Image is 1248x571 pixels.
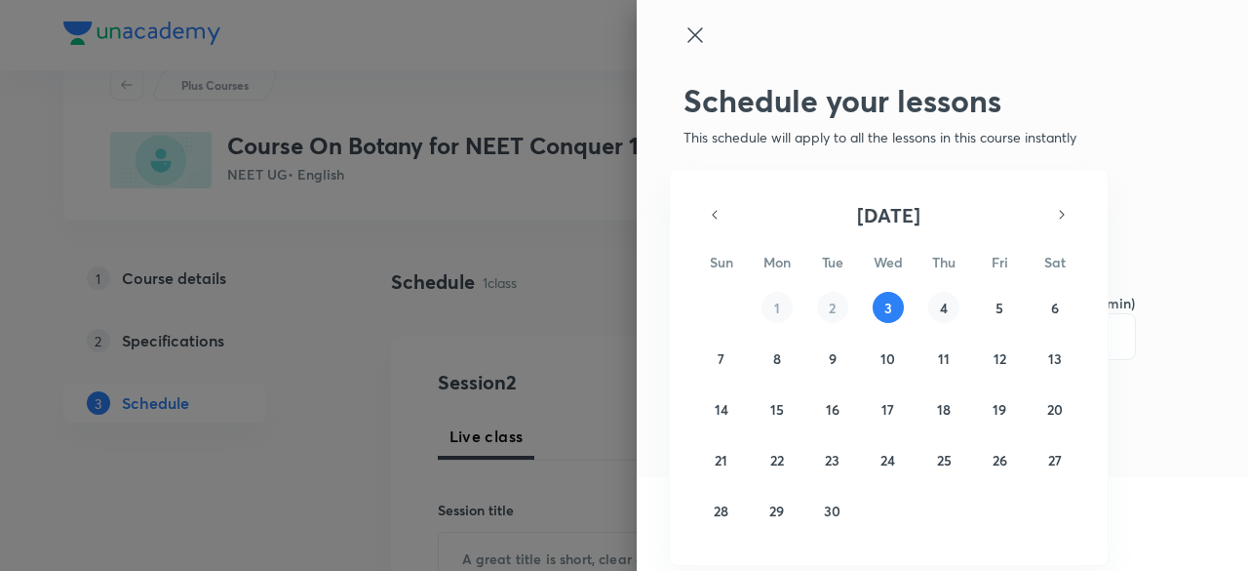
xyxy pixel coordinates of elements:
button: September 25, 2025 [928,444,959,475]
abbr: September 19, 2025 [993,400,1006,419]
button: September 12, 2025 [984,343,1015,374]
abbr: September 18, 2025 [937,400,951,419]
abbr: September 6, 2025 [1051,299,1059,317]
button: September 9, 2025 [817,343,848,374]
button: September 11, 2025 [928,343,959,374]
button: September 4, 2025 [928,292,959,323]
button: September 26, 2025 [984,444,1015,475]
abbr: September 28, 2025 [714,502,728,520]
abbr: September 15, 2025 [770,400,784,419]
abbr: September 7, 2025 [718,349,724,368]
abbr: September 8, 2025 [773,349,781,368]
button: September 18, 2025 [928,393,959,425]
button: September 13, 2025 [1039,343,1071,374]
abbr: Wednesday [874,253,903,271]
button: September 22, 2025 [761,444,793,475]
abbr: Saturday [1044,253,1066,271]
abbr: September 9, 2025 [829,349,837,368]
abbr: September 26, 2025 [993,451,1007,469]
button: September 30, 2025 [817,495,848,526]
span: [DATE] [857,202,920,228]
button: [DATE] [728,201,1048,228]
button: September 29, 2025 [761,495,793,526]
button: September 24, 2025 [873,444,904,475]
button: September 21, 2025 [706,444,737,475]
abbr: September 3, 2025 [884,299,892,317]
button: September 19, 2025 [984,393,1015,425]
abbr: September 27, 2025 [1048,451,1062,469]
abbr: September 17, 2025 [881,400,894,419]
button: September 28, 2025 [706,495,737,526]
abbr: Sunday [710,253,733,271]
button: September 23, 2025 [817,444,848,475]
abbr: Thursday [932,253,955,271]
button: September 1, 2025 [761,292,793,323]
button: September 16, 2025 [817,393,848,425]
abbr: September 23, 2025 [825,451,839,469]
abbr: September 16, 2025 [826,400,839,419]
button: September 7, 2025 [706,343,737,374]
abbr: Friday [992,253,1008,271]
button: September 3, 2025 [873,292,904,323]
button: September 6, 2025 [1039,292,1071,323]
button: September 15, 2025 [761,393,793,425]
button: September 14, 2025 [706,393,737,425]
abbr: September 24, 2025 [880,451,895,469]
abbr: Tuesday [822,253,843,271]
abbr: September 22, 2025 [770,451,784,469]
button: September 2, 2025 [817,292,848,323]
abbr: September 12, 2025 [994,349,1006,368]
abbr: September 5, 2025 [995,299,1003,317]
abbr: September 4, 2025 [940,299,948,317]
abbr: Monday [763,253,791,271]
abbr: September 30, 2025 [824,502,840,520]
button: September 20, 2025 [1039,393,1071,425]
button: September 27, 2025 [1039,444,1071,475]
abbr: September 2, 2025 [829,299,836,317]
abbr: September 21, 2025 [715,451,727,469]
abbr: September 13, 2025 [1048,349,1062,368]
abbr: September 11, 2025 [938,349,950,368]
abbr: September 1, 2025 [774,299,780,317]
abbr: September 29, 2025 [769,502,784,520]
button: September 5, 2025 [984,292,1015,323]
abbr: September 20, 2025 [1047,400,1063,419]
abbr: September 25, 2025 [937,451,952,469]
abbr: September 10, 2025 [880,349,895,368]
abbr: September 14, 2025 [715,400,728,419]
button: September 10, 2025 [873,343,904,374]
button: September 17, 2025 [873,393,904,425]
button: September 8, 2025 [761,343,793,374]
